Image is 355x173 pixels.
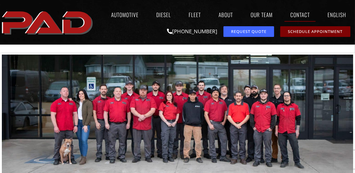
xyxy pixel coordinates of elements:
a: Fleet [183,8,207,22]
span: Schedule Appointment [288,30,342,34]
a: About [213,8,239,22]
a: Automotive [105,8,144,22]
a: schedule repair or service appointment [280,26,350,37]
a: Diesel [150,8,177,22]
a: request a service or repair quote [223,26,274,37]
span: Request Quote [231,30,266,34]
a: Contact [284,8,316,22]
a: Our Team [245,8,278,22]
a: English [322,8,355,22]
a: [PHONE_NUMBER] [167,28,217,35]
nav: Menu [96,8,355,22]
